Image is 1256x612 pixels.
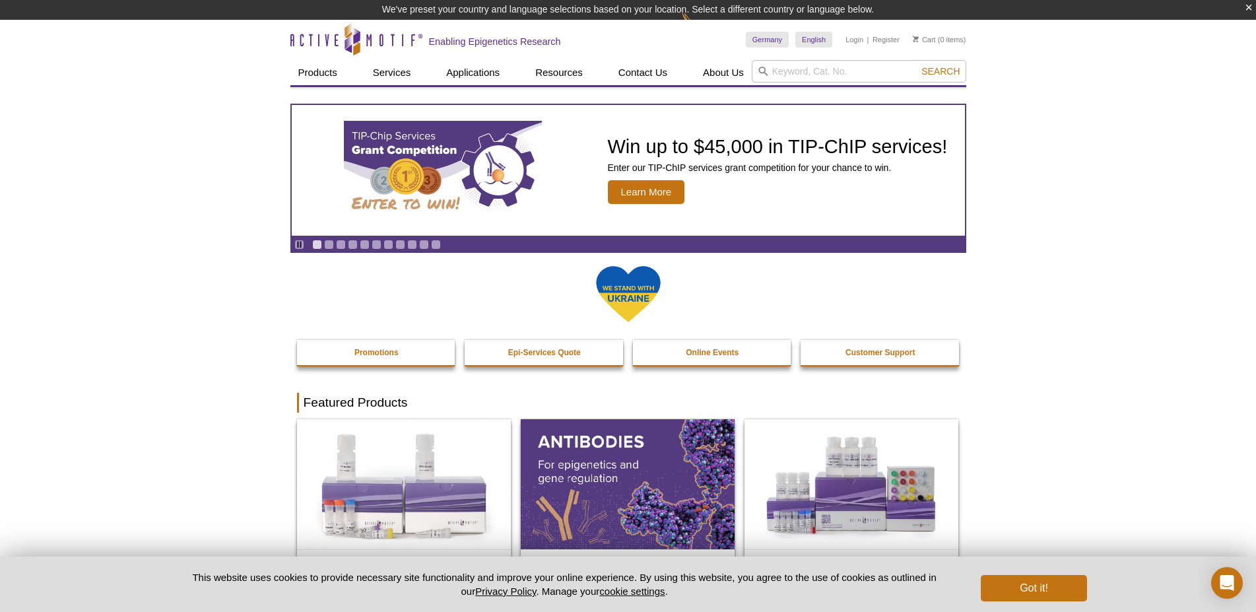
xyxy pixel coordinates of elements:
a: TIP-ChIP Services Grant Competition Win up to $45,000 in TIP-ChIP services! Enter our TIP-ChIP se... [292,105,965,236]
p: This website uses cookies to provide necessary site functionality and improve your online experie... [170,570,960,598]
img: All Antibodies [521,419,735,549]
a: Cart [913,35,936,44]
a: Go to slide 6 [372,240,381,250]
li: (0 items) [913,32,966,48]
h2: CUT&Tag-IT Express Assay Kit [751,553,952,573]
strong: Epi-Services Quote [508,348,581,357]
button: Got it! [981,575,1086,601]
strong: Promotions [354,348,399,357]
a: Go to slide 11 [431,240,441,250]
li: | [867,32,869,48]
p: Enter our TIP-ChIP services grant competition for your chance to win. [608,162,948,174]
span: Search [921,66,960,77]
img: Change Here [681,10,716,41]
a: Applications [438,60,508,85]
h2: Featured Products [297,393,960,413]
a: Go to slide 5 [360,240,370,250]
a: Toggle autoplay [294,240,304,250]
h2: Win up to $45,000 in TIP-ChIP services! [608,137,948,156]
h2: Antibodies [527,553,728,573]
input: Keyword, Cat. No. [752,60,966,83]
button: cookie settings [599,586,665,597]
a: Promotions [297,340,457,365]
a: Services [365,60,419,85]
h2: DNA Library Prep Kit for Illumina [304,553,504,573]
img: CUT&Tag-IT® Express Assay Kit [744,419,958,549]
article: TIP-ChIP Services Grant Competition [292,105,965,236]
h2: Enabling Epigenetics Research [429,36,561,48]
button: Search [917,65,964,77]
a: Go to slide 7 [383,240,393,250]
a: Resources [527,60,591,85]
a: Customer Support [801,340,960,365]
a: Go to slide 9 [407,240,417,250]
img: DNA Library Prep Kit for Illumina [297,419,511,549]
a: Login [845,35,863,44]
a: Germany [746,32,789,48]
a: Contact Us [611,60,675,85]
a: Products [290,60,345,85]
a: Go to slide 8 [395,240,405,250]
a: Go to slide 2 [324,240,334,250]
a: Privacy Policy [475,586,536,597]
a: Go to slide 10 [419,240,429,250]
img: We Stand With Ukraine [595,265,661,323]
a: About Us [695,60,752,85]
a: Register [873,35,900,44]
a: Online Events [633,340,793,365]
div: Open Intercom Messenger [1211,567,1243,599]
a: Go to slide 4 [348,240,358,250]
strong: Customer Support [845,348,915,357]
img: TIP-ChIP Services Grant Competition [344,121,542,220]
span: Learn More [608,180,685,204]
a: Go to slide 1 [312,240,322,250]
a: English [795,32,832,48]
strong: Online Events [686,348,739,357]
a: Go to slide 3 [336,240,346,250]
img: Your Cart [913,36,919,42]
a: Epi-Services Quote [465,340,624,365]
